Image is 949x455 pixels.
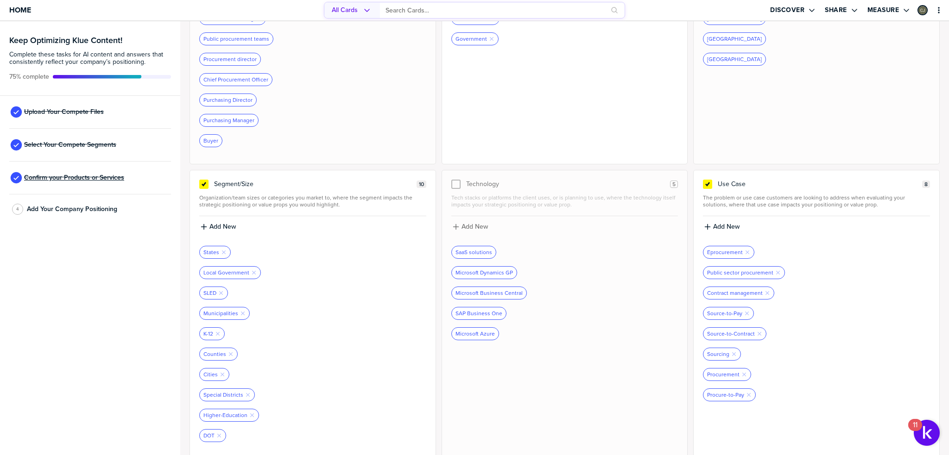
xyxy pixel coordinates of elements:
button: Remove Tag [228,351,234,357]
button: Add New [199,222,426,232]
button: Remove Tag [221,249,227,255]
h3: Keep Optimizing Klue Content! [9,36,171,44]
span: Tech stacks or platforms the client uses, or is planning to use, where the technology itself impa... [451,194,678,208]
button: Add New [451,222,678,232]
span: Add Your Company Positioning [27,206,117,213]
label: Measure [867,6,899,14]
button: Remove Tag [218,290,224,296]
span: Organization/team sizes or categories you market to, where the segment impacts the strategic posi... [199,194,426,208]
span: Use Case [718,181,746,188]
div: Catherine Joubert [917,5,928,15]
span: 4 [16,206,19,212]
label: Add New [209,223,236,231]
button: Remove Tag [746,392,752,398]
img: c65fcb38e18d704d0d21245db2ff7be0-sml.png [918,6,927,14]
span: All Cards [332,6,358,14]
button: Remove Tag [216,433,222,438]
div: 11 [913,425,917,437]
span: The problem or use case customers are looking to address when evaluating your solutions, where th... [703,194,930,208]
span: Active [9,73,49,81]
span: 8 [924,181,928,188]
label: Add New [462,223,488,231]
button: Remove Tag [249,412,255,418]
span: Upload Your Compete Files [24,108,104,116]
span: Confirm your Products or Services [24,174,124,181]
label: Add New [713,223,740,231]
button: Remove Tag [240,311,246,316]
button: Remove Tag [744,311,750,316]
button: Open Resource Center, 11 new notifications [914,420,940,446]
span: Technology [466,181,499,188]
button: Remove Tag [757,331,762,337]
span: Complete these tasks for AI content and answers that consistently reflect your company’s position... [9,51,171,66]
input: Search Cards… [386,3,605,18]
button: Remove Tag [745,249,750,255]
label: Share [825,6,847,14]
span: Segment/Size [214,181,253,188]
button: Remove Tag [741,372,747,377]
button: Remove Tag [775,270,781,275]
button: Remove Tag [215,331,221,337]
a: Edit Profile [917,4,929,16]
label: Discover [770,6,804,14]
span: 5 [672,181,676,188]
button: Remove Tag [220,372,225,377]
span: Select Your Compete Segments [24,141,116,149]
button: Remove Tag [765,290,770,296]
button: Remove Tag [731,351,737,357]
button: Remove Tag [489,36,494,42]
button: Remove Tag [251,270,257,275]
span: 10 [419,181,424,188]
button: Add New [703,222,930,232]
span: Home [9,6,31,14]
button: Remove Tag [245,392,251,398]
